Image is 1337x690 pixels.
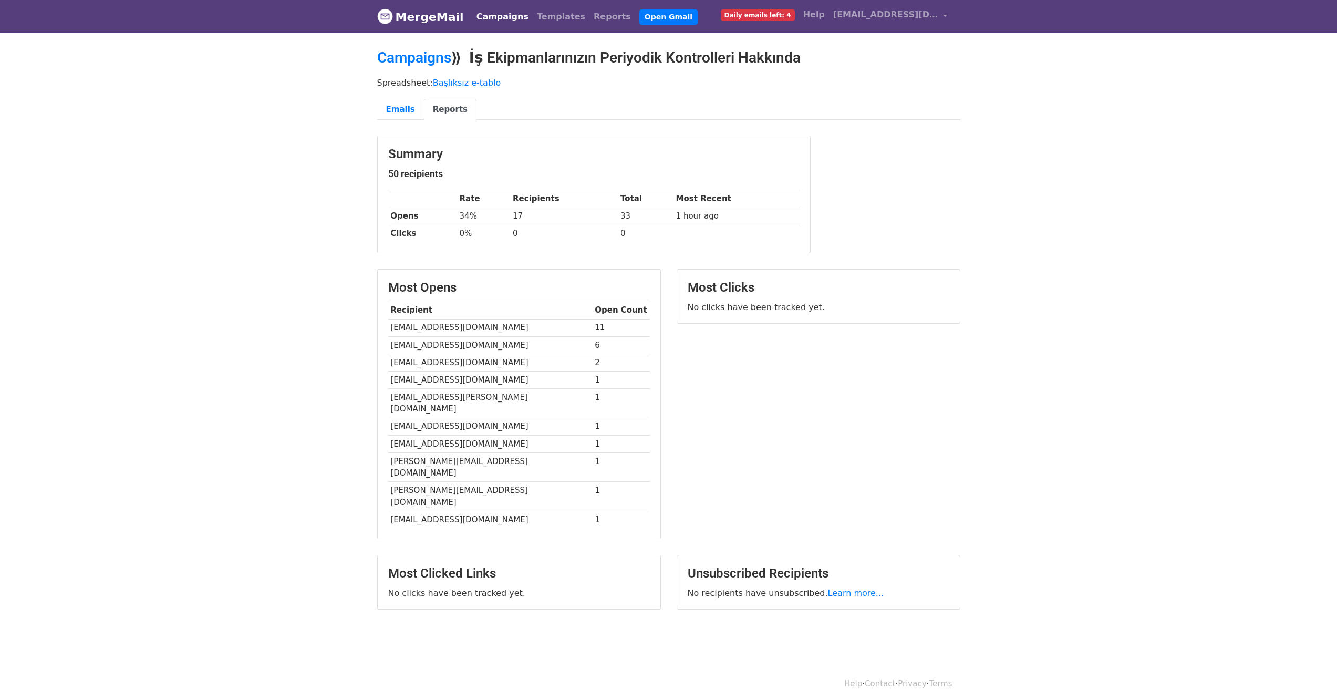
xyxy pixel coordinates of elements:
td: [EMAIL_ADDRESS][DOMAIN_NAME] [388,336,593,354]
td: 17 [510,208,618,225]
th: Total [618,190,673,208]
a: Privacy [898,679,926,688]
span: Daily emails left: 4 [721,9,795,21]
a: [EMAIL_ADDRESS][DOMAIN_NAME] [829,4,952,29]
th: Recipients [510,190,618,208]
td: [EMAIL_ADDRESS][DOMAIN_NAME] [388,511,593,529]
td: [PERSON_NAME][EMAIL_ADDRESS][DOMAIN_NAME] [388,482,593,511]
h3: Unsubscribed Recipients [688,566,949,581]
td: [EMAIL_ADDRESS][DOMAIN_NAME] [388,354,593,371]
span: [EMAIL_ADDRESS][DOMAIN_NAME] [833,8,938,21]
td: [EMAIL_ADDRESS][DOMAIN_NAME] [388,371,593,388]
h3: Most Opens [388,280,650,295]
a: Başlıksız e-tablo [433,78,501,88]
p: No clicks have been tracked yet. [388,588,650,599]
a: Learn more... [828,588,884,598]
td: 11 [593,319,650,336]
a: Templates [533,6,589,27]
a: Reports [424,99,476,120]
td: 1 [593,435,650,452]
th: Recipient [388,302,593,319]
p: Spreadsheet: [377,77,960,88]
a: Terms [929,679,952,688]
a: Open Gmail [639,9,698,25]
td: 1 [593,482,650,511]
td: [EMAIL_ADDRESS][PERSON_NAME][DOMAIN_NAME] [388,389,593,418]
a: Reports [589,6,635,27]
td: 2 [593,354,650,371]
h3: Most Clicks [688,280,949,295]
td: [EMAIL_ADDRESS][DOMAIN_NAME] [388,319,593,336]
a: Contact [865,679,895,688]
th: Rate [457,190,511,208]
th: Opens [388,208,457,225]
td: 1 [593,418,650,435]
h3: Summary [388,147,800,162]
a: Campaigns [472,6,533,27]
h2: ⟫ İş Ekipmanlarınızın Periyodik Kontrolleri Hakkında [377,49,960,67]
th: Open Count [593,302,650,319]
td: [PERSON_NAME][EMAIL_ADDRESS][DOMAIN_NAME] [388,452,593,482]
td: 1 hour ago [673,208,800,225]
td: [EMAIL_ADDRESS][DOMAIN_NAME] [388,418,593,435]
a: Daily emails left: 4 [717,4,799,25]
p: No recipients have unsubscribed. [688,588,949,599]
td: 6 [593,336,650,354]
td: 1 [593,452,650,482]
a: Emails [377,99,424,120]
img: MergeMail logo [377,8,393,24]
h5: 50 recipients [388,168,800,180]
td: 1 [593,389,650,418]
a: Help [844,679,862,688]
th: Clicks [388,225,457,242]
td: 33 [618,208,673,225]
td: 1 [593,371,650,388]
p: No clicks have been tracked yet. [688,302,949,313]
td: 0 [510,225,618,242]
td: 1 [593,511,650,529]
a: Help [799,4,829,25]
td: [EMAIL_ADDRESS][DOMAIN_NAME] [388,435,593,452]
th: Most Recent [673,190,800,208]
a: MergeMail [377,6,464,28]
h3: Most Clicked Links [388,566,650,581]
td: 0% [457,225,511,242]
td: 0 [618,225,673,242]
a: Campaigns [377,49,451,66]
td: 34% [457,208,511,225]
